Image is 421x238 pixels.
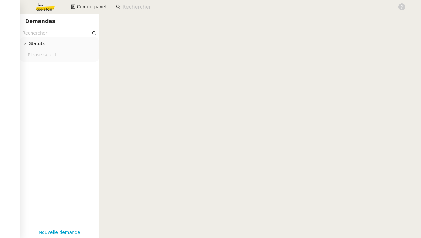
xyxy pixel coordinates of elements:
[122,3,391,11] input: Rechercher
[22,30,91,37] input: Rechercher
[77,3,106,10] span: Control panel
[39,229,80,236] a: Nouvelle demande
[67,3,110,11] button: Control panel
[29,40,96,47] span: Statuts
[20,37,99,50] div: Statuts
[25,17,55,26] nz-page-header-title: Demandes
